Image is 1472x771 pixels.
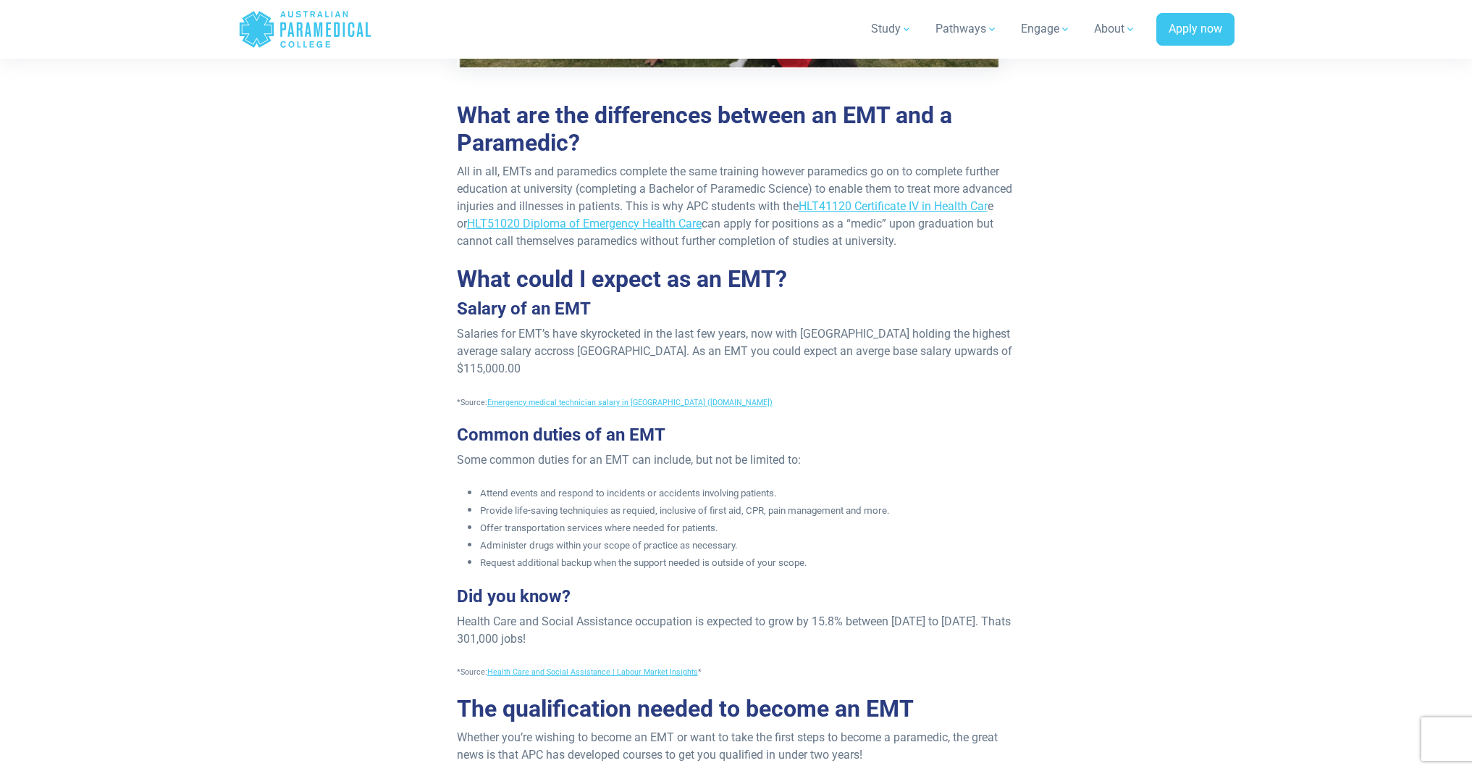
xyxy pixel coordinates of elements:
[457,325,1016,378] p: Salaries for EMT’s have skyrocketed in the last few years, now with [GEOGRAPHIC_DATA] holding the...
[457,667,702,677] span: *Source: *
[1156,13,1235,46] a: Apply now
[480,505,890,516] span: Provide life-saving techniquies as requied, inclusive of first aid, CPR, pain management and more.
[1012,9,1080,49] a: Engage
[457,613,1016,648] p: Health Care and Social Assistance occupation is expected to grow by 15.8% between [DATE] to [DATE...
[457,101,952,157] span: What are the differences between an EMT and a Paramedic?
[480,522,718,533] span: Offer transportation services where needed for patients.
[480,488,777,499] span: Attend events and respond to incidents or accidents involving patients.
[487,398,773,407] a: Emergency medical technician salary in [GEOGRAPHIC_DATA] ([DOMAIN_NAME])
[862,9,921,49] a: Study
[457,265,1016,293] h2: What could I expect as an EMT?
[457,164,1012,248] span: All in all, EMTs and paramedics complete the same training however paramedics go on to complete f...
[457,586,1016,607] h3: Did you know?
[799,199,988,213] a: HLT41120 Certificate IV in Health Car
[457,299,1016,320] h3: Salary of an EMT
[457,425,1016,446] h3: Common duties of an EMT
[927,9,1006,49] a: Pathways
[480,540,738,551] span: Administer drugs within your scope of practice as necessary.
[457,451,1016,469] p: Some common duties for an EMT can include, but not be limited to:
[480,557,807,568] span: Request additional backup when the support needed is outside of your scope.
[457,695,1016,722] h2: The qualification needed to become an EMT
[457,730,998,762] span: Whether you’re wishing to become an EMT or want to take the first steps to become a paramedic, th...
[467,217,702,230] a: HLT51020 Diploma of Emergency Health Care
[487,667,698,677] a: Health Care and Social Assistance | Labour Market Insights
[238,6,372,53] a: Australian Paramedical College
[1085,9,1145,49] a: About
[457,398,773,407] span: *Source:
